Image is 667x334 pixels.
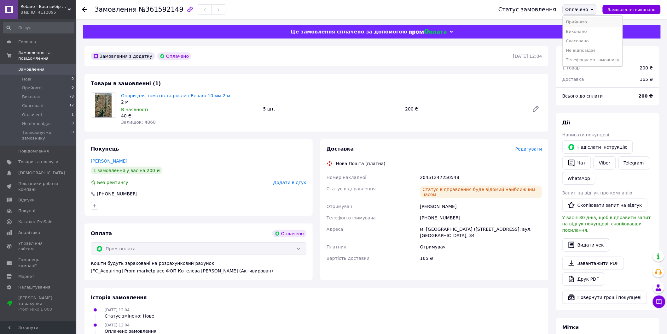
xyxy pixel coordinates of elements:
span: 0 [72,85,74,91]
span: Замовлення виконано [608,7,656,12]
span: Отримувач [327,204,352,209]
span: [DATE] 12:04 [105,323,130,327]
span: Повідомлення [18,148,49,154]
span: Доставка [327,146,354,152]
span: Не відповідає [22,121,52,127]
span: Оплата [91,230,112,236]
span: Замовлення [95,6,137,13]
div: Оплачено [157,52,191,60]
span: Замовлення та повідомлення [18,50,76,61]
div: 20451247250548 [419,172,543,183]
span: Додати відгук [273,180,306,185]
input: Пошук [3,22,74,33]
span: Всього до сплати [562,93,603,98]
span: 1 товар [562,65,580,70]
span: Написати покупцеві [562,132,609,137]
span: 12 [69,103,74,109]
span: 0 [72,76,74,82]
a: Telegram [618,156,649,170]
div: 200 ₴ [403,104,527,113]
span: Маркет [18,274,34,279]
div: 165 ₴ [419,253,543,264]
span: Налаштування [18,284,50,290]
span: Оплачені [22,112,42,118]
span: Залишок: 4868 [121,120,156,125]
div: [PHONE_NUMBER] [419,212,543,224]
div: Оплачено [272,230,306,237]
div: Повернутися назад [82,6,87,13]
button: Видати чек [562,238,609,252]
span: Товари та послуги [18,159,58,165]
span: У вас є 30 днів, щоб відправити запит на відгук покупцеві, скопіювавши посилання. [562,215,651,233]
span: Rebaro - Ваш вибір в світі композитної арматури [20,4,68,9]
span: Показники роботи компанії [18,181,58,192]
div: Статус змінено: Нове [105,313,154,319]
div: [PHONE_NUMBER] [96,191,138,197]
a: Опори для томатів та рослин Rebaro 10 мм 2 м [121,93,230,98]
span: Товари в замовленні (1) [91,81,161,86]
div: Статус замовлення [498,6,556,13]
span: Управління сайтом [18,241,58,252]
span: Прийняті [22,85,42,91]
a: WhatsApp [562,172,595,185]
div: Нова Пошта (платна) [334,160,387,167]
span: Скасовані [22,103,43,109]
span: 78 [69,94,74,100]
span: Адреса [327,227,343,232]
span: Вартість доставки [327,256,369,261]
a: Viber [594,156,616,170]
div: Отримувач [419,241,543,253]
a: Редагувати [530,103,542,115]
span: Редагувати [515,146,542,152]
div: Prom мікс 1 000 [18,307,58,312]
span: Виконані [22,94,42,100]
div: 40 ₴ [121,113,258,119]
div: Кошти будуть зараховані на розрахунковий рахунок [91,260,306,274]
button: Надіслати інструкцію [562,140,633,154]
a: Завантажити PDF [562,257,624,270]
li: Скасовано [563,36,623,46]
div: 165 ₴ [636,72,657,86]
span: Каталог ProSale [18,219,52,225]
span: Дії [562,120,570,126]
button: Замовлення виконано [603,5,661,14]
span: Покупець [91,146,119,152]
img: Опори для томатів та рослин Rebaro 10 мм 2 м [95,93,112,117]
b: 200 ₴ [639,93,653,98]
button: Повернути гроші покупцеві [562,291,647,304]
span: Аналітика [18,230,40,236]
div: 2 м [121,99,258,105]
div: 1 замовлення у вас на 200 ₴ [91,167,162,174]
img: evopay logo [409,29,447,35]
span: [PERSON_NAME] та рахунки [18,295,58,313]
span: Головна [18,39,36,45]
div: [FC_Acquiring] Prom marketplace ФОП Котелева [PERSON_NAME] (Активирован) [91,268,306,274]
span: Запит на відгук про компанію [562,190,632,195]
span: Статус відправлення [327,186,376,191]
time: [DATE] 12:04 [513,54,542,59]
span: Доставка [562,77,584,82]
span: Платник [327,244,346,249]
span: Замовлення [18,67,44,72]
div: м. [GEOGRAPHIC_DATA] ([STREET_ADDRESS]: вул. [GEOGRAPHIC_DATA], 34 [419,224,543,241]
span: [DATE] 12:04 [105,308,130,312]
div: 5 шт. [261,104,403,113]
span: Це замовлення сплачено за допомогою [291,29,407,35]
span: Оплачено [565,7,588,12]
span: Номер накладної [327,175,367,180]
a: [PERSON_NAME] [91,158,127,164]
span: Нові [22,76,31,82]
span: №361592149 [139,6,183,13]
span: В наявності [121,107,148,112]
div: Статус відправлення буде відомий найближчим часом [420,186,542,198]
li: Виконано [563,27,623,36]
div: Ваш ID: 4112895 [20,9,76,15]
span: Гаманець компанії [18,257,58,268]
span: 0 [72,121,74,127]
li: Не відповідає [563,46,623,55]
span: Телефон отримувача [327,215,376,220]
span: Без рейтингу [97,180,128,185]
span: Історія замовлення [91,295,147,301]
div: [PERSON_NAME] [419,201,543,212]
button: Чат [562,156,591,170]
